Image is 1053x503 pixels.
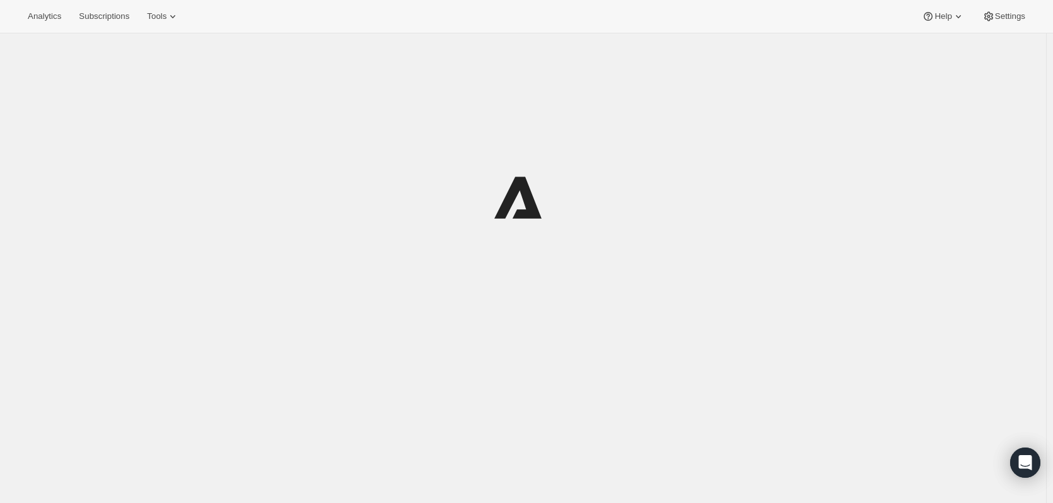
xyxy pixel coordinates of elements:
span: Settings [995,11,1025,21]
span: Subscriptions [79,11,129,21]
button: Tools [139,8,187,25]
button: Subscriptions [71,8,137,25]
span: Help [934,11,951,21]
div: Open Intercom Messenger [1010,448,1040,478]
span: Analytics [28,11,61,21]
button: Settings [975,8,1033,25]
span: Tools [147,11,166,21]
button: Help [914,8,972,25]
button: Analytics [20,8,69,25]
